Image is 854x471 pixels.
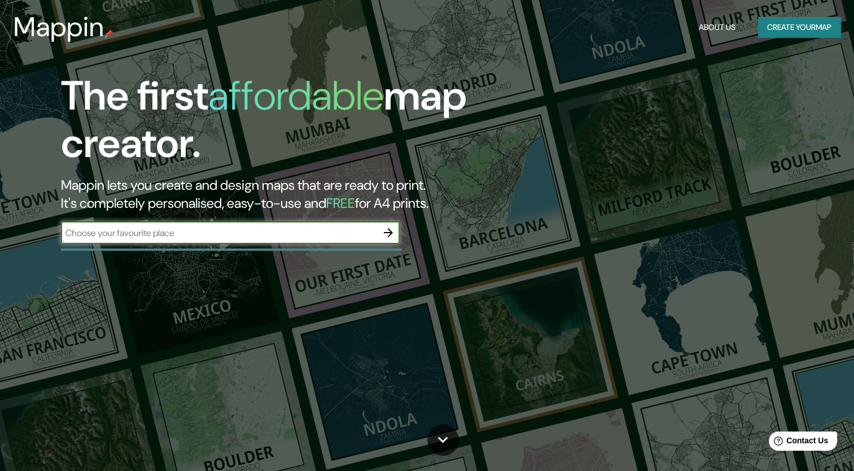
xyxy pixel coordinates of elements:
iframe: Help widget launcher [754,427,842,459]
button: Create yourmap [758,17,840,38]
input: Choose your favourite place [61,226,377,239]
h5: FREE [326,194,355,212]
h2: Mappin lets you create and design maps that are ready to print. It's completely personalised, eas... [61,176,488,212]
h1: affordable [208,69,384,122]
h3: Mappin [14,11,104,43]
h1: The first map creator. [61,72,488,176]
img: mappin-pin [104,29,113,38]
button: About Us [694,17,740,38]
